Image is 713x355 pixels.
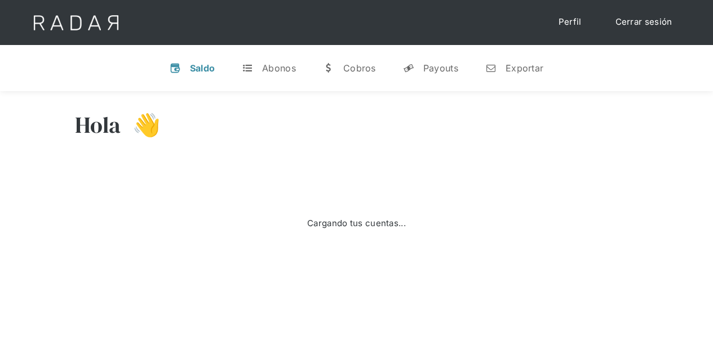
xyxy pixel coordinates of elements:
div: v [170,62,181,74]
a: Cerrar sesión [604,11,684,33]
a: Perfil [547,11,593,33]
h3: 👋 [121,111,161,139]
div: Saldo [190,62,215,74]
div: y [403,62,414,74]
div: Cargando tus cuentas... [307,217,406,230]
div: Exportar [506,62,543,74]
div: Cobros [343,62,376,74]
div: w [323,62,334,74]
div: Abonos [262,62,296,74]
div: t [242,62,253,74]
div: Payouts [423,62,458,74]
div: n [485,62,497,74]
h3: Hola [75,111,121,139]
